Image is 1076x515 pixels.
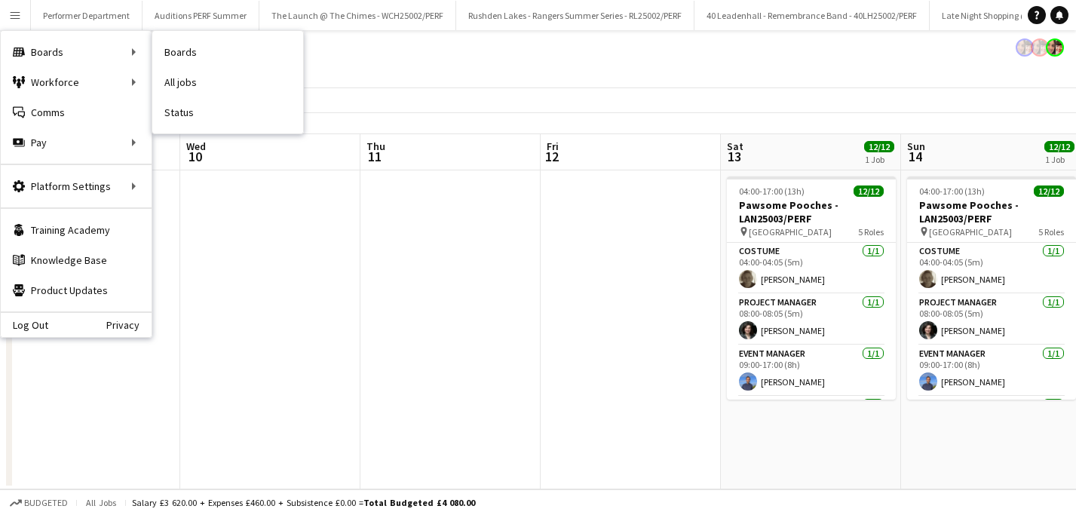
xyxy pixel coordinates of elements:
span: [GEOGRAPHIC_DATA] [749,226,832,238]
div: 1 Job [865,154,894,165]
span: 04:00-17:00 (13h) [739,185,805,197]
span: 12/12 [864,141,894,152]
span: All jobs [83,497,119,508]
app-card-role: Project Manager1/108:00-08:05 (5m)[PERSON_NAME] [727,294,896,345]
div: Boards [1,37,152,67]
div: 1 Job [1045,154,1074,165]
app-card-role: Event Manager1/109:00-17:00 (8h)[PERSON_NAME] [907,345,1076,397]
app-card-role: Project Manager1/108:00-08:05 (5m)[PERSON_NAME] [907,294,1076,345]
app-user-avatar: Performer Department [1016,38,1034,57]
h3: Pawsome Pooches - LAN25003/PERF [907,198,1076,225]
button: 40 Leadenhall - Remembrance Band - 40LH25002/PERF [694,1,930,30]
app-user-avatar: Performer Department [1046,38,1064,57]
div: Workforce [1,67,152,97]
span: Budgeted [24,498,68,508]
span: 11 [364,148,385,165]
span: Sun [907,139,925,153]
a: Boards [152,37,303,67]
a: Privacy [106,319,152,331]
app-card-role: Event Manager1/109:00-17:00 (8h)[PERSON_NAME] [727,345,896,397]
button: Auditions PERF Summer [143,1,259,30]
span: 12/12 [1034,185,1064,197]
span: 12/12 [854,185,884,197]
app-user-avatar: Performer Department [1031,38,1049,57]
span: Total Budgeted £4 080.00 [363,497,475,508]
span: 04:00-17:00 (13h) [919,185,985,197]
span: 12/12 [1044,141,1074,152]
button: Rushden Lakes - Rangers Summer Series - RL25002/PERF [456,1,694,30]
span: Sat [727,139,743,153]
span: 5 Roles [1038,226,1064,238]
span: [GEOGRAPHIC_DATA] [929,226,1012,238]
div: Pay [1,127,152,158]
span: Thu [366,139,385,153]
button: Performer Department [31,1,143,30]
button: Budgeted [8,495,70,511]
span: 14 [905,148,925,165]
button: The Launch @ The Chimes - WCH25002/PERF [259,1,456,30]
a: Comms [1,97,152,127]
span: 13 [725,148,743,165]
div: Salary £3 620.00 + Expenses £460.00 + Subsistence £0.00 = [132,497,475,508]
app-job-card: 04:00-17:00 (13h)12/12Pawsome Pooches - LAN25003/PERF [GEOGRAPHIC_DATA]5 RolesCostume1/104:00-04:... [727,176,896,400]
span: Wed [186,139,206,153]
h3: Pawsome Pooches - LAN25003/PERF [727,198,896,225]
div: Platform Settings [1,171,152,201]
span: 5 Roles [858,226,884,238]
app-card-role: Costume1/104:00-04:05 (5m)[PERSON_NAME] [907,243,1076,294]
a: Status [152,97,303,127]
app-job-card: 04:00-17:00 (13h)12/12Pawsome Pooches - LAN25003/PERF [GEOGRAPHIC_DATA]5 RolesCostume1/104:00-04:... [907,176,1076,400]
a: Product Updates [1,275,152,305]
a: Knowledge Base [1,245,152,275]
span: Fri [547,139,559,153]
app-card-role: Costume1/104:00-04:05 (5m)[PERSON_NAME] [727,243,896,294]
span: 12 [544,148,559,165]
a: Log Out [1,319,48,331]
a: All jobs [152,67,303,97]
a: Training Academy [1,215,152,245]
span: 10 [184,148,206,165]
